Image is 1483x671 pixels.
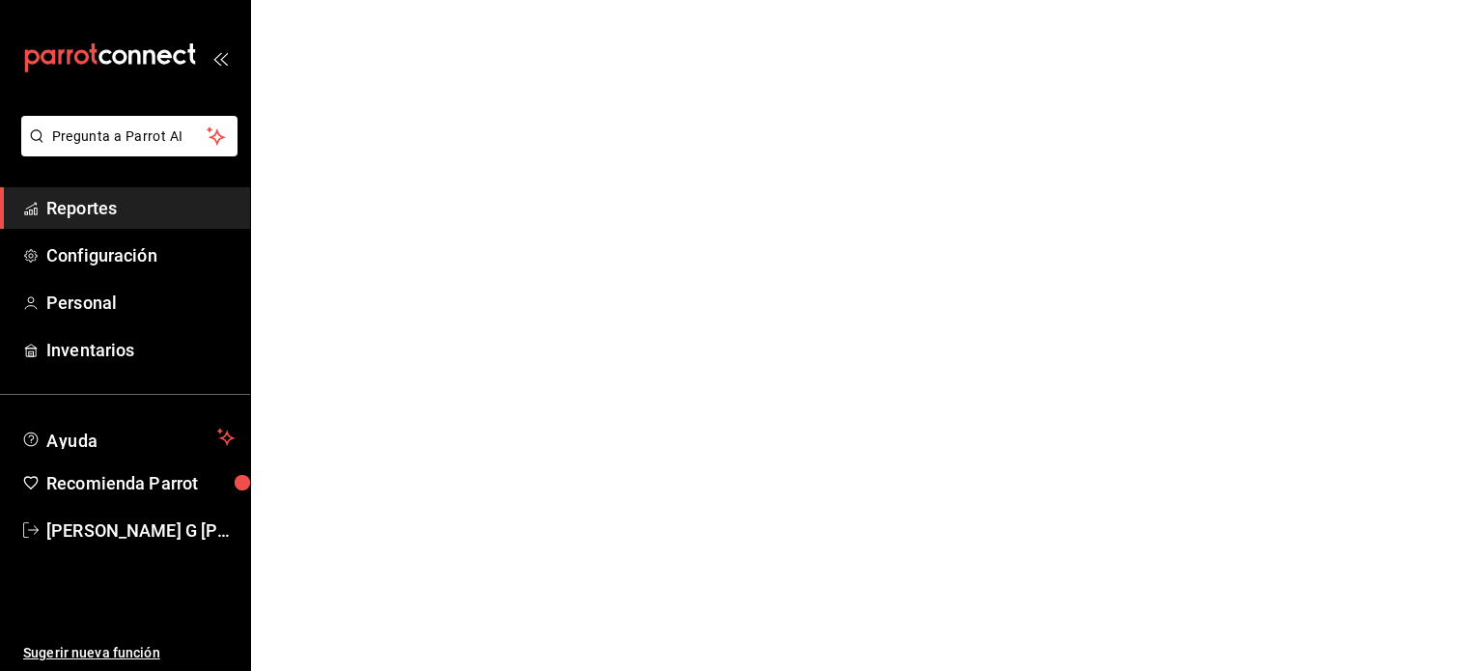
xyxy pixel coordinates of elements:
[212,50,228,66] button: open_drawer_menu
[23,643,235,663] span: Sugerir nueva función
[46,290,235,316] span: Personal
[14,140,238,160] a: Pregunta a Parrot AI
[52,126,208,147] span: Pregunta a Parrot AI
[46,517,235,544] span: [PERSON_NAME] G [PERSON_NAME]
[46,195,235,221] span: Reportes
[46,337,235,363] span: Inventarios
[21,116,238,156] button: Pregunta a Parrot AI
[46,242,235,268] span: Configuración
[46,470,235,496] span: Recomienda Parrot
[46,426,210,449] span: Ayuda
